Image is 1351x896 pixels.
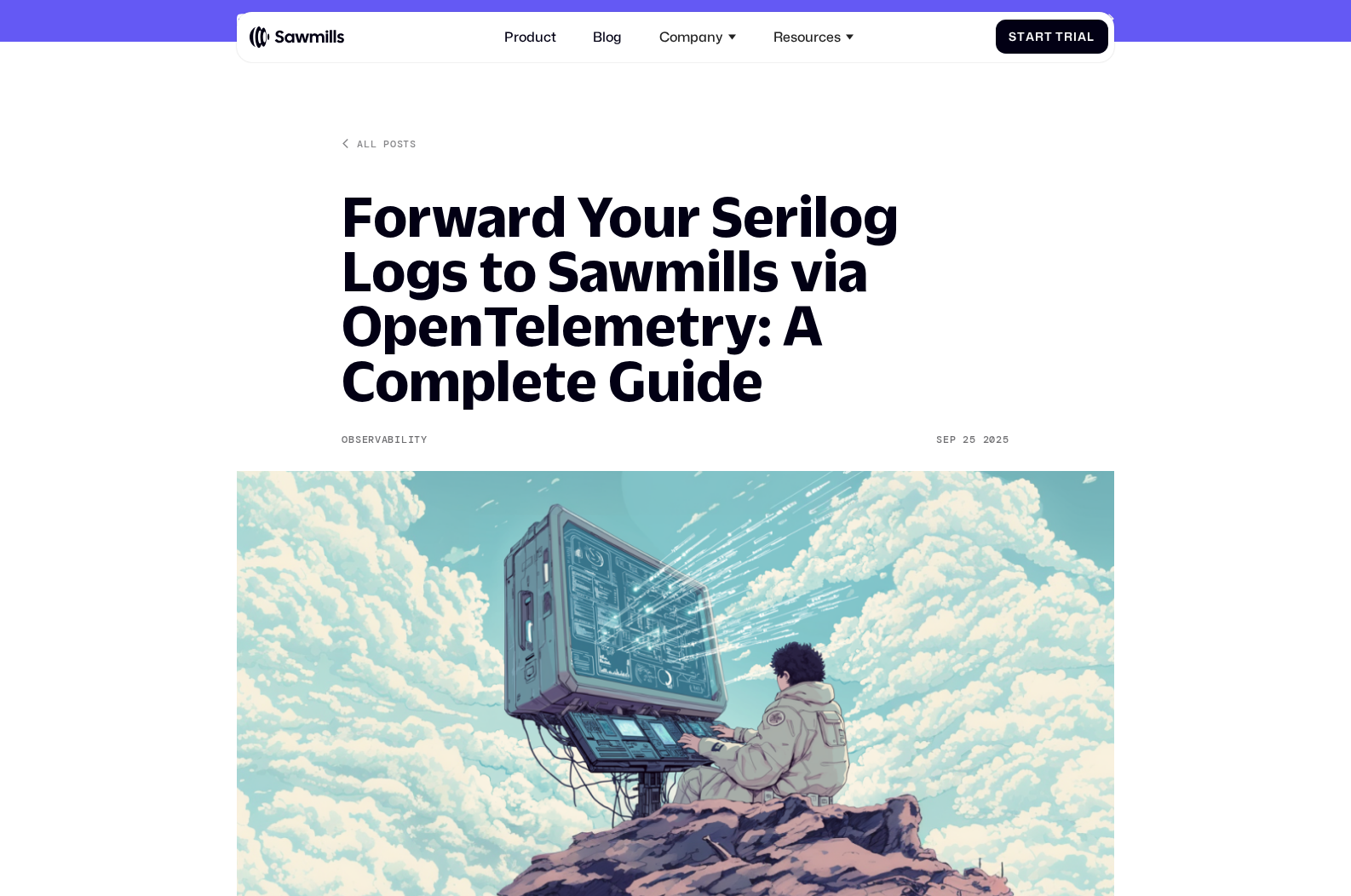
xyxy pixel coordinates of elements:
div: Resources [763,19,864,55]
span: a [1078,30,1087,44]
span: l [1087,30,1095,44]
h1: Forward Your Serilog Logs to Sawmills via OpenTelemetry: A Complete Guide [342,189,1009,408]
span: r [1064,30,1073,44]
span: t [1044,30,1053,44]
a: Blog [583,19,632,55]
div: All posts [357,137,416,151]
span: T [1055,30,1064,44]
div: 25 [963,434,975,445]
span: r [1035,30,1044,44]
div: Company [659,29,723,45]
div: Resources [773,29,841,45]
div: Sep [936,434,956,445]
a: All posts [342,137,416,151]
div: Company [649,19,746,55]
span: t [1017,30,1026,44]
a: Product [494,19,566,55]
div: Observability [342,434,427,445]
span: S [1009,30,1017,44]
span: a [1026,30,1035,44]
a: StartTrial [996,20,1108,54]
span: i [1073,30,1078,44]
div: 2025 [983,434,1009,445]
